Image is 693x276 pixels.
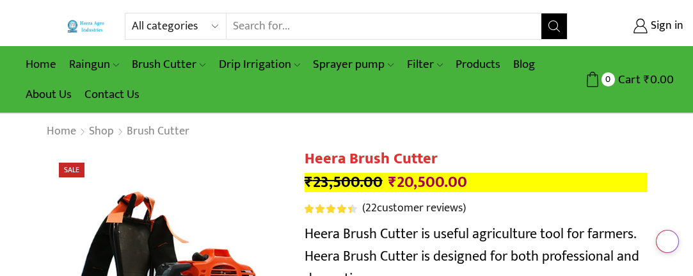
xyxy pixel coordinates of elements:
a: Home [19,49,63,79]
span: ₹ [305,169,313,195]
a: Brush Cutter [126,124,190,140]
bdi: 0.00 [644,70,674,90]
span: Cart [615,71,641,88]
span: 0 [601,72,615,86]
a: Filter [401,49,449,79]
a: 0 Cart ₹0.00 [580,68,674,92]
a: Shop [88,124,115,140]
a: Products [449,49,507,79]
span: ₹ [388,169,397,195]
span: Rated out of 5 based on customer ratings [305,204,352,213]
a: Sprayer pump [307,49,400,79]
span: 22 [305,204,359,213]
a: Home [46,124,77,140]
a: Raingun [63,49,125,79]
bdi: 23,500.00 [305,169,383,195]
a: Sign in [587,15,683,38]
button: Search button [541,13,567,39]
h1: Heera Brush Cutter [305,150,648,168]
bdi: 20,500.00 [388,169,467,195]
a: About Us [19,79,78,110]
a: Brush Cutter [125,49,212,79]
span: ₹ [644,70,650,90]
span: 22 [365,199,377,218]
a: Contact Us [78,79,146,110]
a: (22customer reviews) [362,200,466,217]
a: Blog [507,49,541,79]
div: Rated 4.55 out of 5 [305,204,356,213]
nav: Breadcrumb [46,124,190,140]
a: Drip Irrigation [212,49,307,79]
input: Search for... [227,13,542,39]
span: Sale [59,163,84,177]
span: Sign in [648,18,683,35]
